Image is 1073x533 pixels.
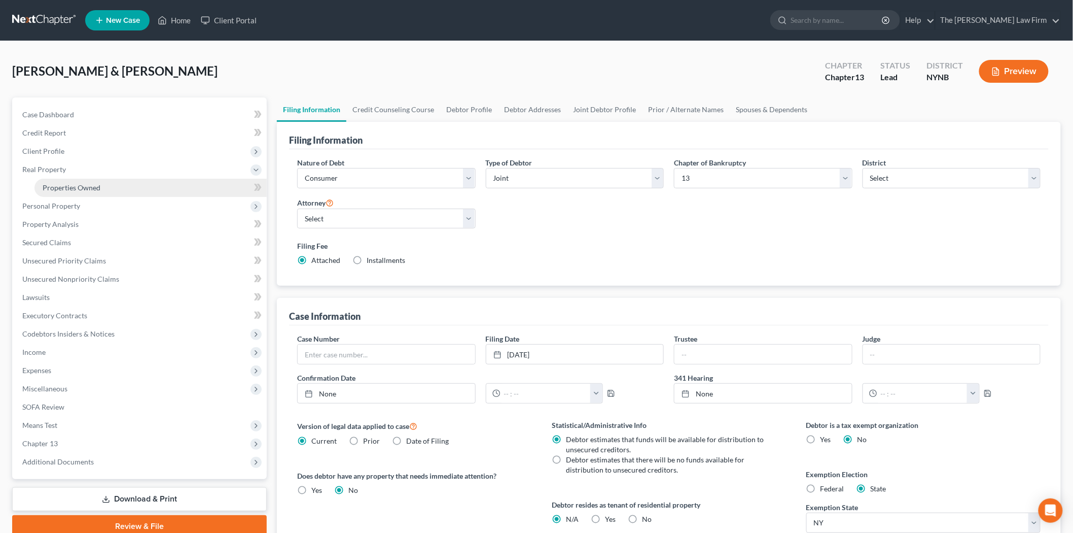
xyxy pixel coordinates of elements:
[367,256,405,264] span: Installments
[498,97,567,122] a: Debtor Addresses
[14,106,267,124] a: Case Dashboard
[500,384,591,403] input: -- : --
[297,241,1041,251] label: Filing Fee
[486,157,532,168] label: Type of Debtor
[730,97,813,122] a: Spouses & Dependents
[552,420,786,430] label: Statistical/Administrative Info
[440,97,498,122] a: Debtor Profile
[820,484,844,493] span: Federal
[43,183,100,192] span: Properties Owned
[880,72,910,83] div: Lead
[14,270,267,288] a: Unsecured Nonpriority Claims
[877,384,968,403] input: -- : --
[14,288,267,307] a: Lawsuits
[22,439,58,448] span: Chapter 13
[14,307,267,325] a: Executory Contracts
[153,11,196,29] a: Home
[863,334,881,344] label: Judge
[820,435,831,444] span: Yes
[22,348,46,356] span: Income
[22,256,106,265] span: Unsecured Priority Claims
[297,157,344,168] label: Nature of Debt
[106,17,140,24] span: New Case
[22,384,67,393] span: Miscellaneous
[22,202,80,210] span: Personal Property
[277,97,346,122] a: Filing Information
[298,345,475,364] input: Enter case number...
[22,275,119,283] span: Unsecured Nonpriority Claims
[674,334,697,344] label: Trustee
[297,334,340,344] label: Case Number
[12,487,267,511] a: Download & Print
[22,110,74,119] span: Case Dashboard
[22,329,115,338] span: Codebtors Insiders & Notices
[22,220,79,228] span: Property Analysis
[674,345,852,364] input: --
[936,11,1060,29] a: The [PERSON_NAME] Law Firm
[14,234,267,252] a: Secured Claims
[857,435,867,444] span: No
[825,72,864,83] div: Chapter
[22,293,50,302] span: Lawsuits
[289,310,361,322] div: Case Information
[34,179,267,197] a: Properties Owned
[298,384,475,403] a: None
[1039,498,1063,523] div: Open Intercom Messenger
[311,256,340,264] span: Attached
[196,11,262,29] a: Client Portal
[791,11,883,29] input: Search by name...
[348,486,358,494] span: No
[406,437,449,445] span: Date of Filing
[12,63,218,78] span: [PERSON_NAME] & [PERSON_NAME]
[806,420,1041,430] label: Debtor is a tax exempt organization
[22,165,66,174] span: Real Property
[14,215,267,234] a: Property Analysis
[855,72,864,82] span: 13
[567,97,642,122] a: Joint Debtor Profile
[901,11,935,29] a: Help
[311,486,322,494] span: Yes
[863,157,886,168] label: District
[22,311,87,320] span: Executory Contracts
[825,60,864,72] div: Chapter
[806,502,859,513] label: Exemption State
[871,484,886,493] span: State
[566,435,764,454] span: Debtor estimates that funds will be available for distribution to unsecured creditors.
[863,345,1041,364] input: --
[674,384,852,403] a: None
[297,420,531,432] label: Version of legal data applied to case
[22,238,71,247] span: Secured Claims
[926,72,963,83] div: NYNB
[642,515,652,523] span: No
[297,196,334,209] label: Attorney
[979,60,1049,83] button: Preview
[14,252,267,270] a: Unsecured Priority Claims
[22,128,66,137] span: Credit Report
[297,471,531,481] label: Does debtor have any property that needs immediate attention?
[566,455,744,474] span: Debtor estimates that there will be no funds available for distribution to unsecured creditors.
[346,97,440,122] a: Credit Counseling Course
[566,515,579,523] span: N/A
[674,157,746,168] label: Chapter of Bankruptcy
[605,515,616,523] span: Yes
[22,147,64,155] span: Client Profile
[669,373,1046,383] label: 341 Hearing
[806,469,1041,480] label: Exemption Election
[22,421,57,429] span: Means Test
[486,334,520,344] label: Filing Date
[926,60,963,72] div: District
[14,398,267,416] a: SOFA Review
[22,457,94,466] span: Additional Documents
[292,373,669,383] label: Confirmation Date
[642,97,730,122] a: Prior / Alternate Names
[289,134,363,146] div: Filing Information
[14,124,267,142] a: Credit Report
[22,403,64,411] span: SOFA Review
[363,437,380,445] span: Prior
[311,437,337,445] span: Current
[486,345,664,364] a: [DATE]
[552,499,786,510] label: Debtor resides as tenant of residential property
[22,366,51,375] span: Expenses
[880,60,910,72] div: Status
